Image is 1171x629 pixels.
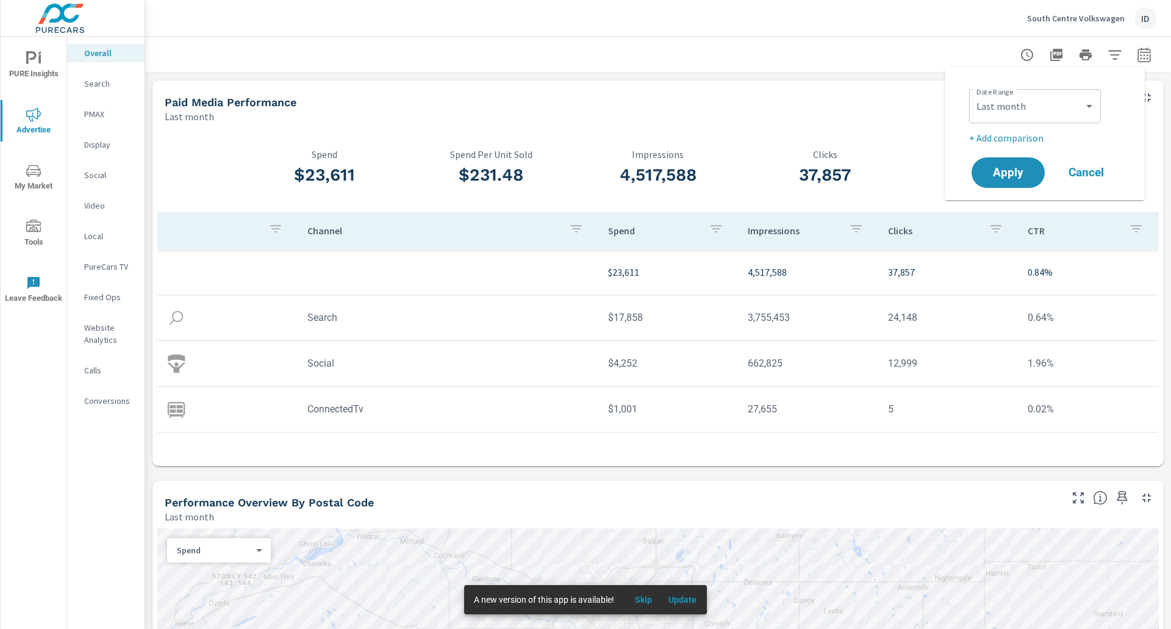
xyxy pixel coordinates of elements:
[598,394,739,425] td: $1,001
[668,594,697,605] span: Update
[629,594,658,605] span: Skip
[84,77,135,90] p: Search
[888,225,979,237] p: Clicks
[1062,167,1111,178] span: Cancel
[84,395,135,407] p: Conversions
[167,354,185,373] img: icon-social.svg
[67,135,145,154] div: Display
[1028,225,1119,237] p: CTR
[878,302,1019,333] td: 24,148
[4,164,63,193] span: My Market
[598,348,739,379] td: $4,252
[1018,302,1158,333] td: 0.64%
[742,165,909,185] h3: 37,857
[84,108,135,120] p: PMAX
[298,302,598,333] td: Search
[165,509,214,524] p: Last month
[1103,43,1127,67] button: Apply Filters
[408,165,575,185] h3: $231.48
[1073,43,1098,67] button: Print Report
[748,265,868,279] p: 4,517,588
[84,47,135,59] p: Overall
[738,302,878,333] td: 3,755,453
[1018,348,1158,379] td: 1.96%
[624,590,663,609] button: Skip
[1134,7,1156,29] div: ID
[738,348,878,379] td: 662,825
[878,439,1019,470] td: 695
[4,276,63,306] span: Leave Feedback
[575,149,742,160] p: Impressions
[1132,43,1156,67] button: Select Date Range
[165,496,374,509] h5: Performance Overview By Postal Code
[1018,439,1158,470] td: 0.97%
[1069,488,1088,508] button: Make Fullscreen
[67,361,145,379] div: Calls
[298,439,598,470] td: Video
[84,364,135,376] p: Calls
[84,230,135,242] p: Local
[4,51,63,81] span: PURE Insights
[67,392,145,410] div: Conversions
[1112,488,1132,508] span: Save this to your personalized report
[575,165,742,185] h3: 4,517,588
[888,265,1009,279] p: 37,857
[1044,43,1069,67] button: "Export Report to PDF"
[972,157,1045,188] button: Apply
[84,261,135,273] p: PureCars TV
[598,302,739,333] td: $17,858
[969,131,1125,145] p: + Add comparison
[4,220,63,250] span: Tools
[67,44,145,62] div: Overall
[663,590,702,609] button: Update
[878,348,1019,379] td: 12,999
[1,37,66,317] div: nav menu
[167,400,185,419] img: icon-connectedtv.svg
[1028,265,1148,279] p: 0.84%
[67,105,145,123] div: PMAX
[474,595,614,605] span: A new version of this app is available!
[878,394,1019,425] td: 5
[1050,157,1123,188] button: Cancel
[84,291,135,303] p: Fixed Ops
[67,318,145,349] div: Website Analytics
[307,225,559,237] p: Channel
[909,149,1076,160] p: CTR
[165,96,296,109] h5: Paid Media Performance
[241,149,408,160] p: Spend
[1137,88,1156,107] button: Minimize Widget
[67,166,145,184] div: Social
[1093,491,1108,505] span: Understand performance data by postal code. Individual postal codes can be selected and expanded ...
[984,167,1033,178] span: Apply
[167,545,261,556] div: Spend
[67,196,145,215] div: Video
[1137,488,1156,508] button: Minimize Widget
[84,138,135,151] p: Display
[738,394,878,425] td: 27,655
[608,265,729,279] p: $23,611
[4,107,63,137] span: Advertise
[738,439,878,470] td: 71,457
[67,288,145,306] div: Fixed Ops
[408,149,575,160] p: Spend Per Unit Sold
[598,439,739,470] td: $499
[909,165,1076,185] h3: 0.84%
[298,348,598,379] td: Social
[1027,13,1125,24] p: South Centre Volkswagen
[84,322,135,346] p: Website Analytics
[167,309,185,327] img: icon-search.svg
[67,227,145,245] div: Local
[84,199,135,212] p: Video
[241,165,408,185] h3: $23,611
[742,149,909,160] p: Clicks
[1018,394,1158,425] td: 0.02%
[177,545,251,556] p: Spend
[748,225,839,237] p: Impressions
[298,394,598,425] td: ConnectedTv
[67,257,145,276] div: PureCars TV
[67,74,145,93] div: Search
[165,109,214,124] p: Last month
[84,169,135,181] p: Social
[608,225,700,237] p: Spend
